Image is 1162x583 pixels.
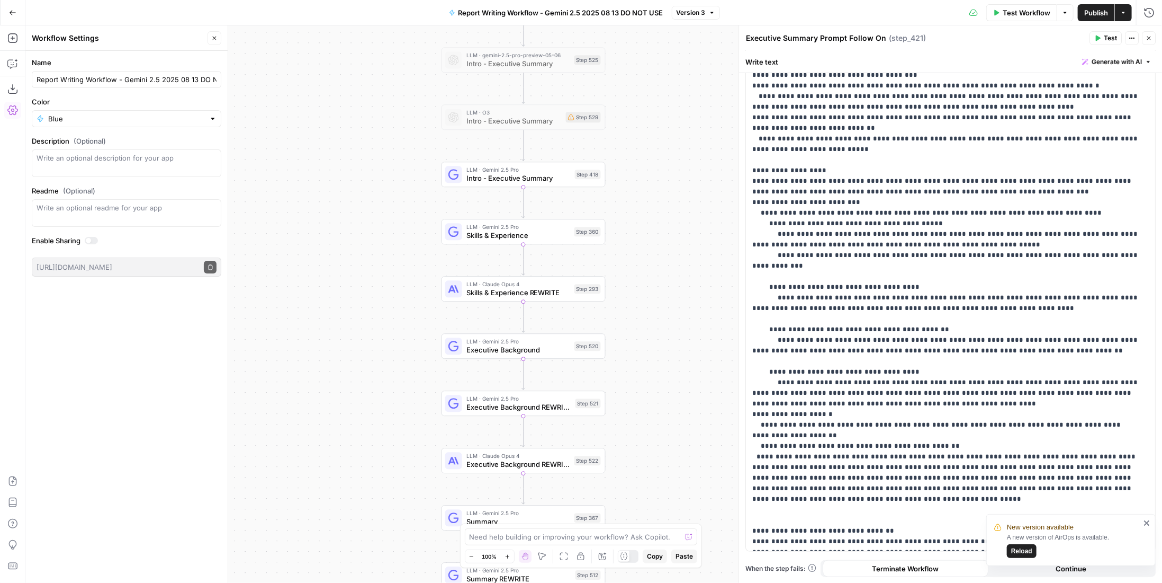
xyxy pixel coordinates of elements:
[671,550,697,563] button: Paste
[466,280,570,288] span: LLM · Claude Opus 4
[672,6,720,20] button: Version 3
[466,223,570,231] span: LLM · Gemini 2.5 Pro
[574,456,601,465] div: Step 522
[32,136,221,146] label: Description
[442,333,606,359] div: LLM · Gemini 2.5 ProExecutive BackgroundStep 520
[1003,7,1050,18] span: Test Workflow
[32,185,221,196] label: Readme
[1078,4,1114,21] button: Publish
[466,402,571,412] span: Executive Background REWRITE
[1089,31,1122,45] button: Test
[566,112,601,122] div: Step 529
[1007,522,1074,533] span: New version available
[1056,563,1086,574] span: Continue
[442,448,606,473] div: LLM · Claude Opus 4Executive Background REWRITEStep 522
[522,244,525,275] g: Edge from step_360 to step_293
[466,58,570,69] span: Intro - Executive Summary
[647,552,663,561] span: Copy
[1143,519,1151,527] button: close
[442,505,606,531] div: LLM · Gemini 2.5 ProSummaryStep 367
[466,51,570,59] span: LLM · gemini-2.5-pro-preview-05-06
[522,473,525,504] g: Edge from step_522 to step_367
[574,284,601,294] div: Step 293
[522,416,525,447] g: Edge from step_521 to step_522
[442,162,606,187] div: LLM · Gemini 2.5 ProIntro - Executive SummaryStep 418
[1007,533,1140,558] div: A new version of AirOps is available.
[32,57,221,68] label: Name
[1084,7,1108,18] span: Publish
[466,452,570,460] span: LLM · Claude Opus 4
[677,8,706,17] span: Version 3
[1078,55,1156,69] button: Generate with AI
[466,509,570,517] span: LLM · Gemini 2.5 Pro
[466,173,571,183] span: Intro - Executive Summary
[466,116,562,126] span: Intro - Executive Summary
[575,399,601,408] div: Step 521
[466,165,571,174] span: LLM · Gemini 2.5 Pro
[889,33,926,43] span: ( step_421 )
[574,227,601,236] div: Step 360
[988,560,1154,577] button: Continue
[442,391,606,416] div: LLM · Gemini 2.5 ProExecutive Background REWRITEStep 521
[482,552,497,561] span: 100%
[739,51,1162,73] div: Write text
[574,341,601,351] div: Step 520
[74,136,106,146] span: (Optional)
[522,15,525,46] g: Edge from step_524 to step_525
[466,566,571,575] span: LLM · Gemini 2.5 Pro
[466,287,570,298] span: Skills & Experience REWRITE
[442,276,606,302] div: LLM · Claude Opus 4Skills & Experience REWRITEStep 293
[522,358,525,390] g: Edge from step_520 to step_521
[63,185,95,196] span: (Optional)
[466,516,570,527] span: Summary
[466,459,570,470] span: Executive Background REWRITE
[675,552,693,561] span: Paste
[442,104,606,130] div: LLM · O3Intro - Executive SummaryStep 529
[37,74,217,85] input: Untitled
[442,47,606,73] div: LLM · gemini-2.5-pro-preview-05-06Intro - Executive SummaryStep 525
[522,187,525,218] g: Edge from step_418 to step_360
[1007,544,1037,558] button: Reload
[466,394,571,403] span: LLM · Gemini 2.5 Pro
[1092,57,1142,67] span: Generate with AI
[458,7,663,18] span: Report Writing Workflow - Gemini 2.5 2025 08 13 DO NOT USE
[575,170,601,179] div: Step 418
[442,219,606,244] div: LLM · Gemini 2.5 ProSkills & ExperienceStep 360
[466,337,570,346] span: LLM · Gemini 2.5 Pro
[1011,546,1032,556] span: Reload
[466,108,562,117] span: LLM · O3
[48,113,205,124] input: Blue
[522,301,525,332] g: Edge from step_293 to step_520
[575,570,601,580] div: Step 512
[443,4,670,21] button: Report Writing Workflow - Gemini 2.5 2025 08 13 DO NOT USE
[466,344,570,355] span: Executive Background
[574,55,601,65] div: Step 525
[746,33,886,43] textarea: Executive Summary Prompt Follow On
[466,230,570,241] span: Skills & Experience
[872,563,939,574] span: Terminate Workflow
[574,513,601,523] div: Step 367
[522,129,525,161] g: Edge from step_529 to step_418
[522,72,525,103] g: Edge from step_525 to step_529
[745,564,816,573] a: When the step fails:
[1104,33,1117,43] span: Test
[986,4,1057,21] button: Test Workflow
[643,550,667,563] button: Copy
[32,96,221,107] label: Color
[32,235,221,246] label: Enable Sharing
[32,33,204,43] div: Workflow Settings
